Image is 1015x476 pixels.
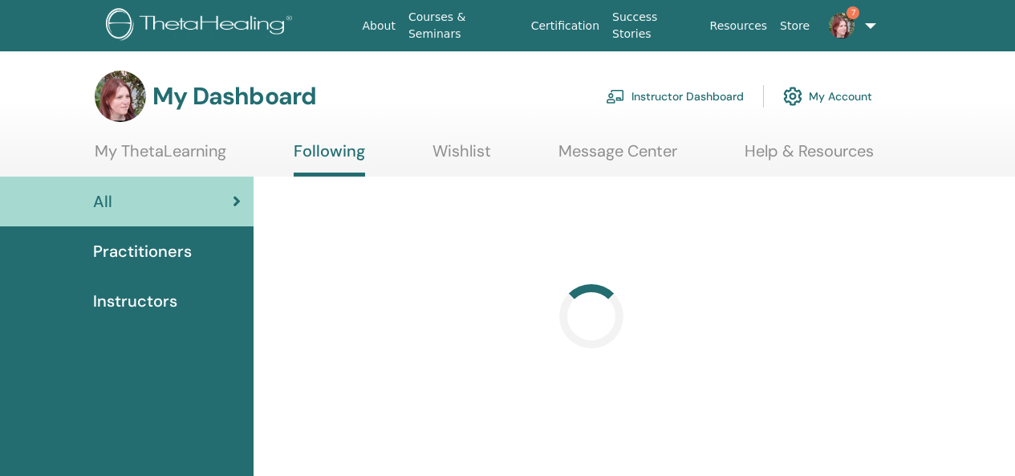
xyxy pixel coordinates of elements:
a: Message Center [558,141,677,173]
img: default.jpg [829,13,855,39]
a: Certification [525,11,606,41]
img: chalkboard-teacher.svg [606,89,625,104]
a: Courses & Seminars [402,2,525,49]
h3: My Dashboard [152,82,316,111]
a: My Account [783,79,872,114]
a: My ThetaLearning [95,141,226,173]
span: All [93,189,112,214]
a: Wishlist [432,141,491,173]
span: Instructors [93,289,177,313]
img: cog.svg [783,83,802,110]
a: Following [294,141,365,177]
a: Success Stories [606,2,703,49]
a: Resources [704,11,774,41]
span: 7 [847,6,859,19]
a: Instructor Dashboard [606,79,744,114]
span: Practitioners [93,239,192,263]
a: Store [773,11,816,41]
img: logo.png [106,8,298,44]
a: About [356,11,402,41]
img: default.jpg [95,71,146,122]
a: Help & Resources [745,141,874,173]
